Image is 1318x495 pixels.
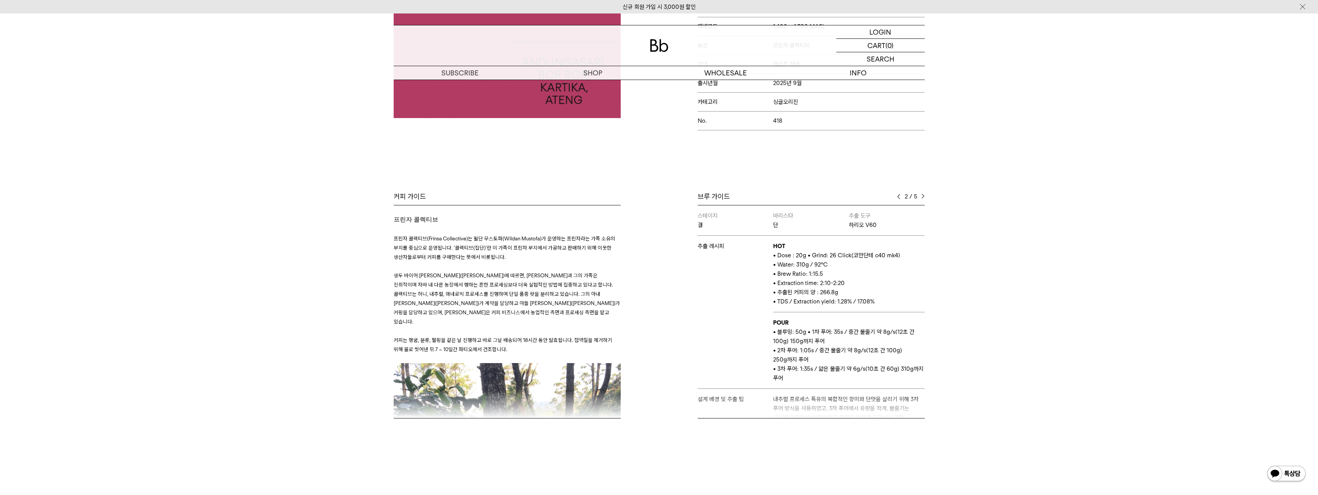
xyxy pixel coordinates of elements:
[867,52,894,66] p: SEARCH
[698,80,773,87] span: 출시년월
[808,252,900,259] span: • Grind: 26 Click(코만단테 c40 mk4)
[773,98,798,105] span: 싱글오리진
[773,220,849,230] p: 단
[849,212,870,219] span: 추출 도구
[773,328,806,335] span: • 블루밍: 50g
[773,270,823,277] span: • Brew Ratio: 1:15.5
[698,192,925,201] div: 브루 가이드
[904,192,908,201] span: 2
[773,80,802,87] span: 2025년 9월
[836,39,925,52] a: CART (0)
[773,347,902,363] span: • 2차 푸어: 1:05s / 중간 물줄기 약 8g/s(12초 간 100g) 250g까지 푸어
[394,272,620,325] span: 생두 바이어 [PERSON_NAME]([PERSON_NAME])에 따르면, [PERSON_NAME]과 그의 가족은 진취적이며 자바 내 다른 농장에서 행하는 흔한 프로세싱보다 ...
[773,252,806,259] span: • Dose : 20g
[773,117,782,124] span: 418
[698,117,773,124] span: No.
[698,220,773,230] p: 결
[773,328,914,345] span: • 1차 푸어: 35s / 중간 물줄기 약 8g/s(12초 간 100g) 150g까지 푸어
[773,212,793,219] span: 바리스타
[867,39,885,52] p: CART
[526,66,659,80] a: SHOP
[650,39,668,52] img: 로고
[909,192,912,201] span: /
[394,235,615,260] span: 프린자 콜렉티브(Frinsa Collective)는 윌단 무스토파(Wildan Mustofa)가 운영하는 프린자라는 가족 소유의 부지를 중심으로 운영됩니다. '콜렉티브(집단)...
[792,66,925,80] p: INFO
[394,192,621,201] div: 커피 가이드
[773,319,788,326] b: POUR
[773,280,845,287] span: • Extraction time: 2:10-2:20
[623,3,696,10] a: 신규 회원 가입 시 3,000원 할인
[836,25,925,39] a: LOGIN
[394,66,526,80] a: SUBSCRIBE
[773,289,838,296] span: • 추출된 커피의 양 : 266.8g
[698,98,773,105] span: 카테고리
[849,220,925,230] p: 하리오 V60
[1266,465,1306,483] img: 카카오톡 채널 1:1 채팅 버튼
[394,216,438,223] span: 프린자 콜렉티브
[773,261,828,268] span: • Water: 310g / 92°C
[869,25,891,38] p: LOGIN
[698,242,773,251] p: 추출 레시피
[394,337,612,352] span: 커피는 헹굼, 분류, 펄핑을 같은 날 진행하고 바로 그날 배송되어 18시간 동안 발효됩니다. 점액질을 제거하기 위해 물로 씻어낸 뒤 7 ~ 10일간 파티오에서 건조합니다.
[698,212,718,219] span: 스테이지
[914,192,917,201] span: 5
[659,66,792,80] p: WHOLESALE
[773,365,924,382] span: • 3차 푸어: 1:35s / 얇은 물줄기 약 6g/s(10초 간 60g) 310g까지 푸어
[773,298,875,305] span: • TDS / Extraction yield: 1.28% / 17.08%
[773,243,785,250] b: HOT
[885,39,894,52] p: (0)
